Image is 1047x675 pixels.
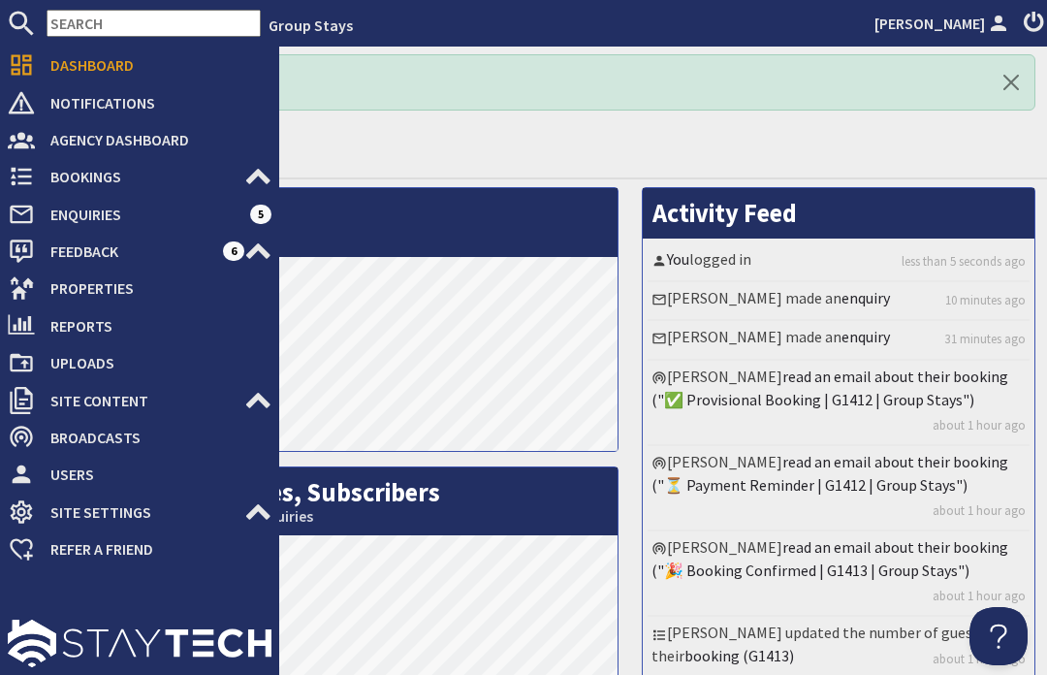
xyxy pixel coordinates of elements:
[35,459,271,490] span: Users
[8,310,271,341] a: Reports
[35,497,244,528] span: Site Settings
[35,161,244,192] span: Bookings
[652,197,797,229] a: Activity Feed
[969,607,1028,665] iframe: Toggle Customer Support
[35,124,271,155] span: Agency Dashboard
[35,87,271,118] span: Notifications
[933,650,1026,668] a: about 1 hour ago
[59,188,618,257] h2: Visits per Day
[35,199,250,230] span: Enquiries
[8,347,271,378] a: Uploads
[651,452,1008,495] a: read an email about their booking ("⏳ Payment Reminder | G1412 | Group Stays")
[8,124,271,155] a: Agency Dashboard
[35,385,244,416] span: Site Content
[648,531,1030,617] li: [PERSON_NAME]
[35,49,271,80] span: Dashboard
[269,16,353,35] a: Group Stays
[902,252,1026,271] a: less than 5 seconds ago
[841,327,890,346] a: enquiry
[35,310,271,341] span: Reports
[59,467,618,536] h2: Bookings, Enquiries, Subscribers
[8,497,271,528] a: Site Settings
[8,620,271,667] img: staytech_l_w-4e588a39d9fa60e82540d7cfac8cfe4b7147e857d3e8dbdfbd41c59d52db0ec4.svg
[35,236,223,267] span: Feedback
[250,205,271,224] span: 5
[8,199,271,230] a: Enquiries 5
[69,229,608,247] small: This Month: 18356 Visits
[35,347,271,378] span: Uploads
[35,273,271,304] span: Properties
[8,459,271,490] a: Users
[874,12,1012,35] a: [PERSON_NAME]
[69,507,608,526] small: This Month: 8 Bookings, 17 Enquiries
[648,282,1030,321] li: [PERSON_NAME] made an
[8,273,271,304] a: Properties
[684,646,794,665] a: booking (G1413)
[945,330,1026,348] a: 31 minutes ago
[8,161,271,192] a: Bookings
[8,533,271,564] a: Refer a Friend
[933,501,1026,520] a: about 1 hour ago
[648,321,1030,360] li: [PERSON_NAME] made an
[58,54,1035,111] div: Logged In! Hello!
[8,49,271,80] a: Dashboard
[933,587,1026,605] a: about 1 hour ago
[8,87,271,118] a: Notifications
[933,416,1026,434] a: about 1 hour ago
[47,10,261,37] input: SEARCH
[223,241,244,261] span: 6
[841,288,890,307] a: enquiry
[648,446,1030,531] li: [PERSON_NAME]
[651,537,1008,580] a: read an email about their booking ("🎉 Booking Confirmed | G1413 | Group Stays")
[8,236,271,267] a: Feedback 6
[8,385,271,416] a: Site Content
[667,249,689,269] a: You
[648,243,1030,282] li: logged in
[35,533,271,564] span: Refer a Friend
[945,291,1026,309] a: 10 minutes ago
[35,422,271,453] span: Broadcasts
[651,367,1008,409] a: read an email about their booking ("✅ Provisional Booking | G1412 | Group Stays")
[8,422,271,453] a: Broadcasts
[648,361,1030,446] li: [PERSON_NAME]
